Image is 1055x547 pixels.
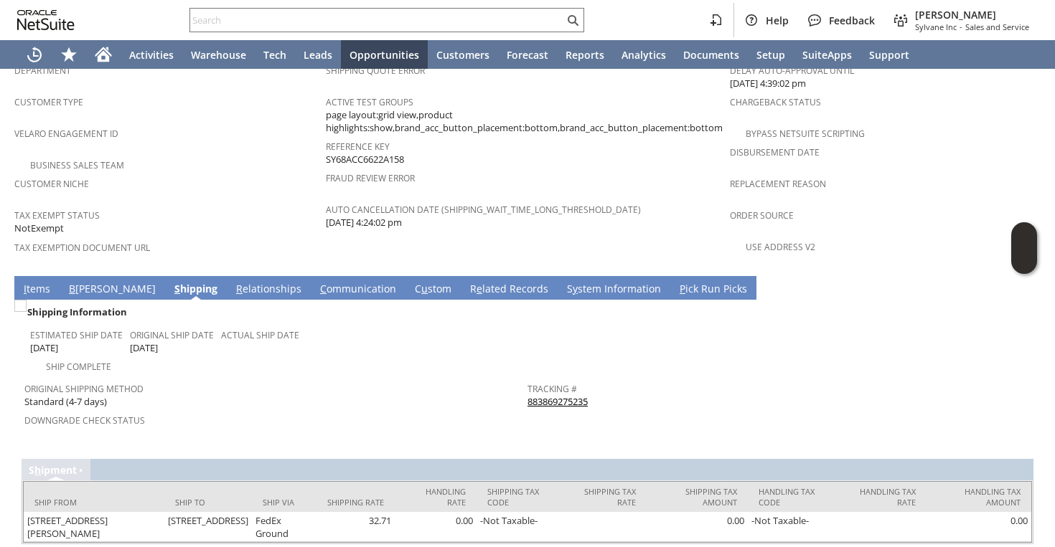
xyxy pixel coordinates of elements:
a: Custom [411,282,455,298]
a: Chargeback Status [730,96,821,108]
a: Setup [748,40,794,69]
span: page layout:grid view,product highlights:show,brand_acc_button_placement:bottom,brand_acc_button_... [326,108,723,135]
a: Downgrade Check Status [24,414,145,427]
span: [DATE] [30,341,58,355]
a: SuiteApps [794,40,861,69]
span: Activities [129,48,174,62]
a: Opportunities [341,40,428,69]
a: Business Sales Team [30,159,124,171]
a: Support [861,40,918,69]
span: B [69,282,75,295]
td: [STREET_ADDRESS][PERSON_NAME] [24,512,164,542]
span: Documents [683,48,739,62]
span: [DATE] [130,341,158,355]
a: Warehouse [182,40,255,69]
svg: Shortcuts [60,46,78,63]
td: -Not Taxable- [748,512,838,542]
a: Tracking # [527,383,577,395]
span: S [174,282,180,295]
div: Ship Via [263,497,306,508]
span: [DATE] 4:39:02 pm [730,77,806,90]
a: Items [20,282,54,298]
span: - [960,22,962,32]
span: Tech [263,48,286,62]
span: [PERSON_NAME] [915,8,1029,22]
span: Setup [756,48,785,62]
span: Feedback [829,14,875,27]
div: Handling Rate [405,486,466,508]
span: I [24,282,27,295]
td: FedEx Ground [252,512,316,542]
div: Shipping Rate [327,497,384,508]
span: Forecast [507,48,548,62]
td: 0.00 [927,512,1031,542]
a: Delay Auto-Approval Until [730,65,854,77]
span: SY68ACC6622A158 [326,153,404,166]
span: Reports [566,48,604,62]
span: [DATE] 4:24:02 pm [326,216,402,229]
span: u [421,282,428,295]
svg: Home [95,46,112,63]
a: Tax Exemption Document URL [14,242,150,254]
a: Pick Run Picks [676,282,751,298]
td: 0.00 [647,512,748,542]
span: Sylvane Inc [915,22,957,32]
a: Use Address V2 [746,241,815,253]
a: Estimated Ship Date [30,329,123,341]
div: Shipping Tax Rate [573,486,636,508]
div: Handling Tax Amount [937,486,1021,508]
span: Leads [304,48,332,62]
a: Actual Ship Date [221,329,299,341]
svg: Recent Records [26,46,43,63]
a: Unrolled view on [1015,279,1032,296]
td: 0.00 [395,512,477,542]
span: NotExempt [14,222,64,235]
a: Shipment [29,463,77,477]
a: Reference Key [326,141,390,153]
span: Oracle Guided Learning Widget. To move around, please hold and drag [1011,249,1037,275]
a: Shipping Quote Error [326,65,425,77]
span: SuiteApps [802,48,852,62]
div: Ship From [34,497,154,508]
a: Customer Niche [14,178,89,190]
a: Ship Complete [46,361,111,373]
svg: logo [17,10,75,30]
a: Activities [121,40,182,69]
a: Reports [557,40,613,69]
img: Unchecked [14,300,27,312]
span: Customers [436,48,489,62]
a: Department [14,65,71,77]
a: Bypass NetSuite Scripting [746,128,865,140]
span: P [680,282,685,295]
a: Analytics [613,40,675,69]
div: Handling Tax Rate [849,486,916,508]
a: Recent Records [17,40,52,69]
svg: Search [564,11,581,29]
span: Analytics [622,48,666,62]
a: Documents [675,40,748,69]
iframe: Click here to launch Oracle Guided Learning Help Panel [1011,222,1037,274]
div: Shortcuts [52,40,86,69]
div: Handling Tax Code [759,486,827,508]
span: e [477,282,482,295]
a: Related Records [466,282,552,298]
span: Sales and Service [965,22,1029,32]
td: [STREET_ADDRESS] [164,512,252,542]
td: -Not Taxable- [477,512,563,542]
a: 883869275235 [527,395,588,408]
div: Shipping Tax Amount [657,486,737,508]
a: Customer Type [14,96,83,108]
span: Opportunities [350,48,419,62]
input: Search [190,11,564,29]
span: Support [869,48,909,62]
span: Standard (4-7 days) [24,395,107,409]
span: C [320,282,327,295]
a: Leads [295,40,341,69]
a: Customers [428,40,498,69]
a: Relationships [233,282,305,298]
a: Shipping [171,282,221,298]
span: R [236,282,243,295]
a: Replacement reason [730,178,826,190]
div: Ship To [175,497,241,508]
a: Communication [316,282,400,298]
